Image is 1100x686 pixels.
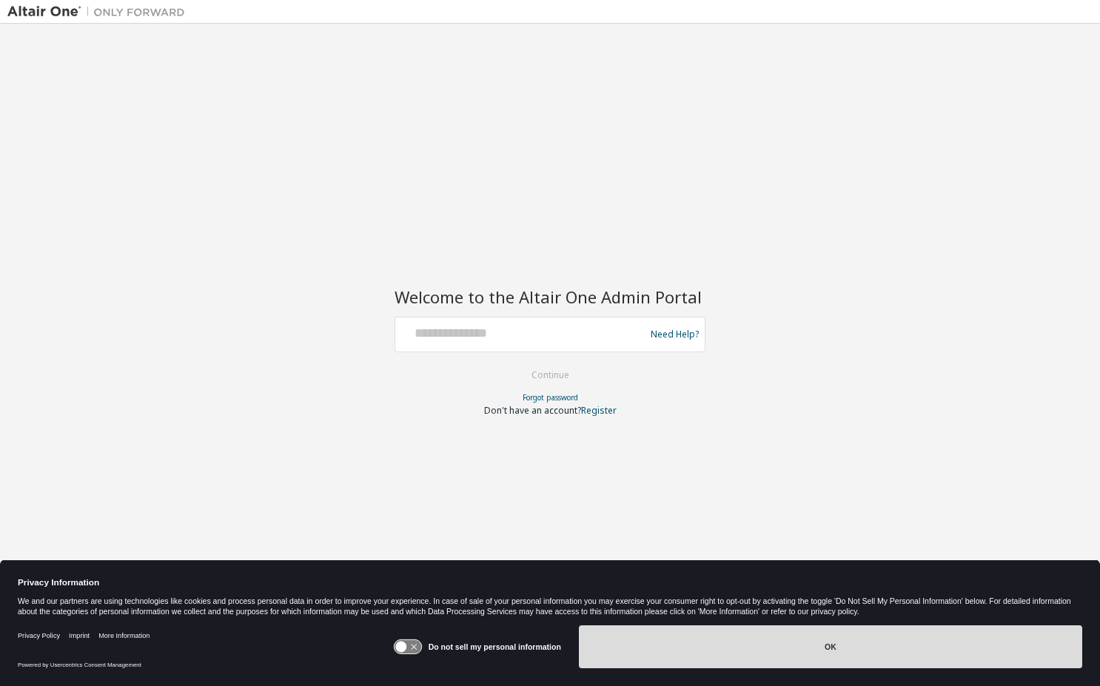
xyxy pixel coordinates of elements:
[484,404,581,417] span: Don't have an account?
[395,286,705,307] h2: Welcome to the Altair One Admin Portal
[7,4,192,19] img: Altair One
[523,392,578,403] a: Forgot password
[581,404,617,417] a: Register
[651,334,699,334] a: Need Help?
